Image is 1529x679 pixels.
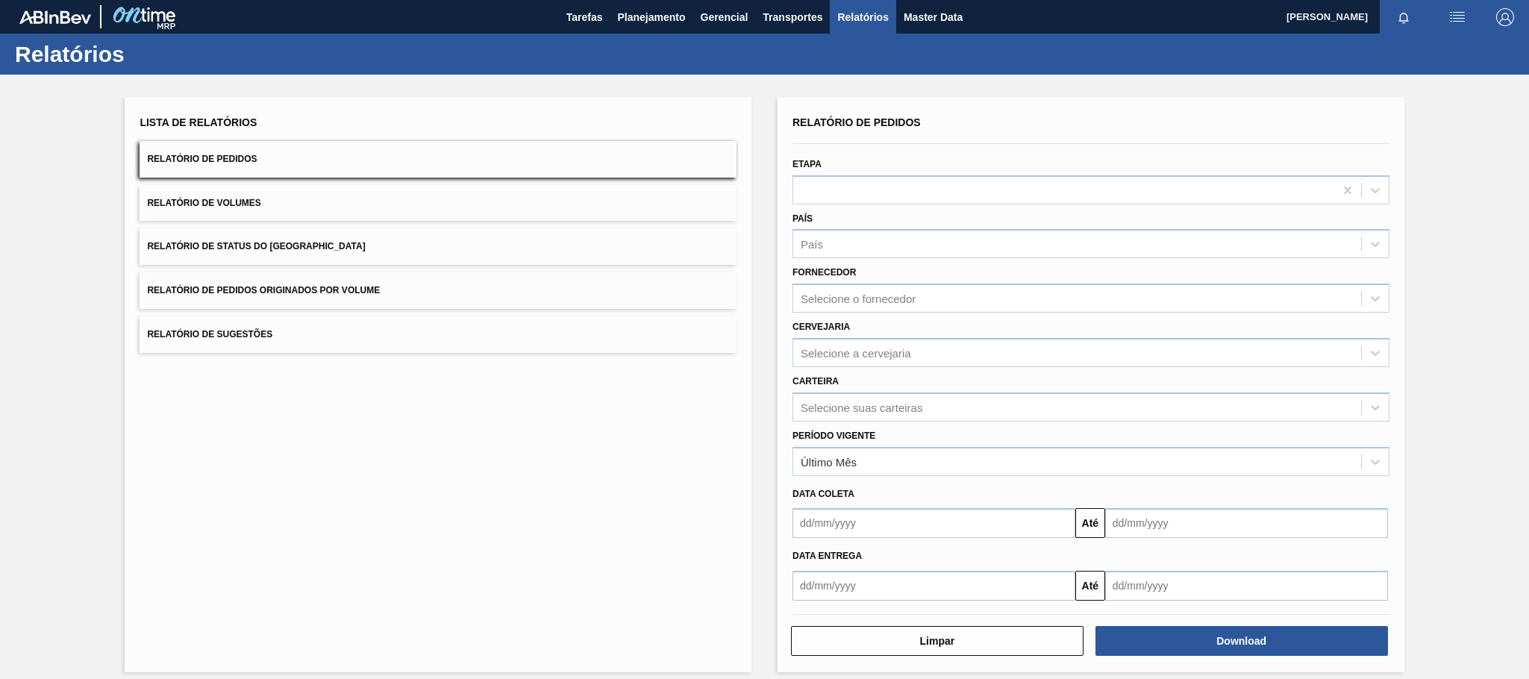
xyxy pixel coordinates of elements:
label: Período Vigente [792,431,875,441]
label: País [792,213,813,224]
span: Data entrega [792,551,862,561]
span: Gerencial [701,8,748,26]
img: TNhmsLtSVTkK8tSr43FrP2fwEKptu5GPRR3wAAAABJRU5ErkJggg== [19,10,91,24]
div: Último Mês [801,455,857,468]
label: Carteira [792,376,839,387]
button: Relatório de Pedidos Originados por Volume [140,272,737,309]
button: Relatório de Volumes [140,185,737,222]
button: Relatório de Status do [GEOGRAPHIC_DATA] [140,228,737,265]
input: dd/mm/yyyy [792,508,1075,538]
button: Até [1075,571,1105,601]
label: Cervejaria [792,322,850,332]
img: Logout [1496,8,1514,26]
img: userActions [1448,8,1466,26]
span: Relatório de Pedidos [792,116,921,128]
div: Selecione a cervejaria [801,346,911,359]
label: Fornecedor [792,267,856,278]
span: Relatório de Sugestões [147,329,272,339]
label: Etapa [792,159,822,169]
input: dd/mm/yyyy [1105,508,1388,538]
span: Relatório de Pedidos [147,154,257,164]
button: Download [1095,626,1388,656]
button: Relatório de Pedidos [140,141,737,178]
button: Notificações [1380,7,1428,28]
span: Relatórios [837,8,888,26]
span: Data coleta [792,489,854,499]
div: Selecione suas carteiras [801,401,922,413]
span: Lista de Relatórios [140,116,257,128]
span: Tarefas [566,8,603,26]
div: País [801,238,823,251]
span: Relatório de Volumes [147,198,260,208]
span: Relatório de Pedidos Originados por Volume [147,285,380,295]
button: Até [1075,508,1105,538]
span: Master Data [904,8,963,26]
span: Relatório de Status do [GEOGRAPHIC_DATA] [147,241,365,251]
h1: Relatórios [15,46,280,63]
span: Planejamento [617,8,685,26]
input: dd/mm/yyyy [792,571,1075,601]
button: Limpar [791,626,1084,656]
div: Selecione o fornecedor [801,292,916,305]
span: Transportes [763,8,822,26]
button: Relatório de Sugestões [140,316,737,353]
input: dd/mm/yyyy [1105,571,1388,601]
